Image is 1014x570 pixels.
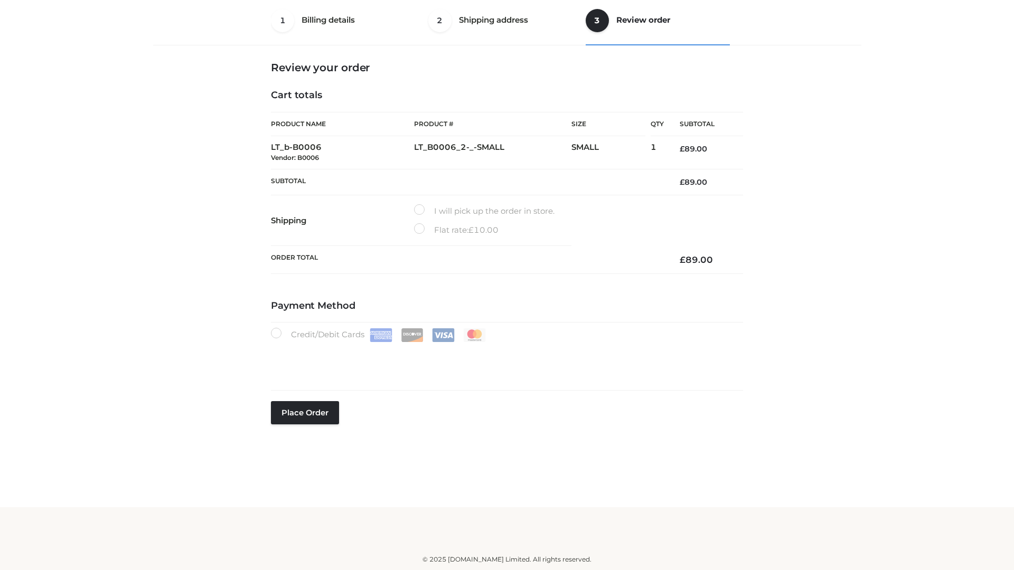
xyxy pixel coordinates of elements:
td: LT_B0006_2-_-SMALL [414,136,571,169]
th: Subtotal [271,169,664,195]
span: £ [680,177,684,187]
h4: Payment Method [271,300,743,312]
div: © 2025 [DOMAIN_NAME] Limited. All rights reserved. [157,554,857,565]
small: Vendor: B0006 [271,154,319,161]
td: LT_b-B0006 [271,136,414,169]
th: Qty [651,112,664,136]
bdi: 89.00 [680,144,707,154]
img: Amex [370,328,392,342]
h4: Cart totals [271,90,743,101]
span: £ [680,144,684,154]
td: 1 [651,136,664,169]
label: I will pick up the order in store. [414,204,555,218]
th: Order Total [271,246,664,274]
h3: Review your order [271,61,743,74]
bdi: 10.00 [468,225,499,235]
bdi: 89.00 [680,177,707,187]
label: Flat rate: [414,223,499,237]
th: Size [571,112,645,136]
label: Credit/Debit Cards [271,328,487,342]
th: Product # [414,112,571,136]
th: Shipping [271,195,414,246]
bdi: 89.00 [680,254,713,265]
img: Mastercard [463,328,486,342]
th: Product Name [271,112,414,136]
img: Visa [432,328,455,342]
button: Place order [271,401,339,424]
iframe: Secure payment input frame [269,340,741,378]
td: SMALL [571,136,651,169]
span: £ [680,254,686,265]
th: Subtotal [664,112,743,136]
span: £ [468,225,474,235]
img: Discover [401,328,424,342]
